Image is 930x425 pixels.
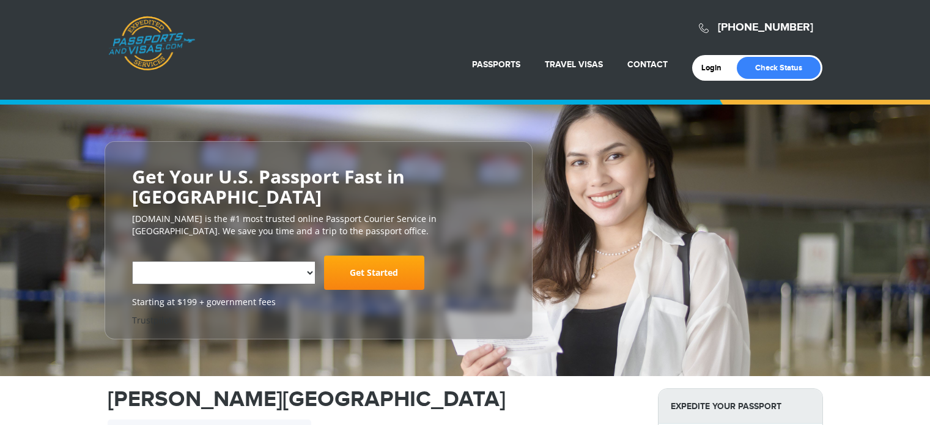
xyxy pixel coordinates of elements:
[132,166,505,207] h2: Get Your U.S. Passport Fast in [GEOGRAPHIC_DATA]
[108,388,640,410] h1: [PERSON_NAME][GEOGRAPHIC_DATA]
[718,21,813,34] a: [PHONE_NUMBER]
[108,16,195,71] a: Passports & [DOMAIN_NAME]
[659,389,822,424] strong: Expedite Your Passport
[132,213,505,237] p: [DOMAIN_NAME] is the #1 most trusted online Passport Courier Service in [GEOGRAPHIC_DATA]. We sav...
[545,59,603,70] a: Travel Visas
[132,314,172,326] a: Trustpilot
[627,59,668,70] a: Contact
[324,256,424,290] a: Get Started
[472,59,520,70] a: Passports
[132,296,505,308] span: Starting at $199 + government fees
[701,63,730,73] a: Login
[737,57,821,79] a: Check Status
